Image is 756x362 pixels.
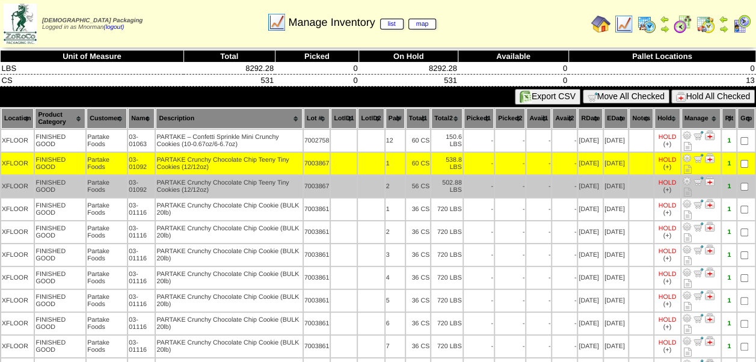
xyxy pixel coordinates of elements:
img: excel.gif [520,91,532,103]
a: list [380,19,404,29]
td: Partake Foods [87,198,127,220]
td: 36 CS [406,221,431,243]
td: - [495,267,525,289]
div: 1 [722,183,736,190]
th: Total [183,51,275,63]
td: 720 LBS [431,198,463,220]
td: [DATE] [604,153,628,174]
th: Unit of Measure [1,51,184,63]
th: Avail1 [526,108,551,129]
td: 0 [458,75,568,87]
td: - [526,290,551,311]
button: Export CSV [515,89,580,105]
th: Description [156,108,302,129]
img: line_graph.gif [267,13,286,32]
td: XFLOOR [1,313,34,334]
th: Customer [87,108,127,129]
td: 7003861 [304,290,330,311]
td: 03-01116 [128,221,155,243]
td: 0 [275,63,359,75]
i: Note [684,188,692,197]
img: zoroco-logo-small.webp [4,4,37,44]
td: Partake Foods [87,313,127,334]
img: Manage Hold [705,336,715,346]
div: HOLD [658,156,676,164]
td: [DATE] [578,313,603,334]
td: 36 CS [406,267,431,289]
th: Manage [681,108,721,129]
th: EDate [604,108,628,129]
td: 03-01092 [128,176,155,197]
td: - [464,313,494,334]
img: Adjust [682,153,692,163]
td: 7003861 [304,221,330,243]
td: [DATE] [604,221,628,243]
td: - [464,267,494,289]
th: Picked1 [464,108,494,129]
th: Available [458,51,568,63]
td: - [495,313,525,334]
th: Product Category [35,108,85,129]
div: (+) [663,186,671,194]
td: - [464,153,494,174]
td: 0 [275,75,359,87]
td: PARTAKE Crunchy Chocolate Chip Cookie (BULK 20lb) [156,221,302,243]
td: - [526,221,551,243]
a: map [408,19,437,29]
td: FINISHED GOOD [35,267,85,289]
i: Note [684,302,692,311]
div: HOLD [658,133,676,141]
td: - [495,130,525,152]
td: 7003861 [304,267,330,289]
th: Avail2 [552,108,577,129]
img: Adjust [682,290,692,300]
td: [DATE] [578,336,603,357]
img: Move [693,153,703,163]
td: 5 [386,290,405,311]
td: 03-01116 [128,244,155,266]
td: 03-01116 [128,336,155,357]
th: Location [1,108,34,129]
img: Move [693,268,703,277]
td: 6 [386,313,405,334]
img: Manage Hold [705,268,715,277]
div: 1 [722,343,736,350]
td: XFLOOR [1,198,34,220]
th: LotID2 [358,108,384,129]
td: XFLOOR [1,244,34,266]
td: - [552,130,577,152]
td: XFLOOR [1,336,34,357]
td: - [526,130,551,152]
td: - [495,336,525,357]
i: Note [684,348,692,357]
td: 2 [386,176,405,197]
td: [DATE] [578,267,603,289]
i: Note [684,142,692,151]
img: Manage Hold [705,199,715,209]
td: - [552,198,577,220]
td: - [495,153,525,174]
th: Hold [654,108,680,129]
td: 502.88 LBS [431,176,463,197]
td: [DATE] [604,176,628,197]
td: 8292.28 [183,63,275,75]
div: 1 [722,160,736,167]
div: HOLD [658,316,676,324]
td: PARTAKE Crunchy Chocolate Chip Cookie (BULK 20lb) [156,267,302,289]
td: 03-01116 [128,267,155,289]
img: arrowleft.gif [660,14,669,24]
td: 36 CS [406,313,431,334]
td: [DATE] [604,313,628,334]
td: XFLOOR [1,267,34,289]
div: (+) [663,141,671,148]
img: Manage Hold [705,153,715,163]
td: - [495,244,525,266]
td: Partake Foods [87,153,127,174]
td: FINISHED GOOD [35,153,85,174]
img: Manage Hold [705,290,715,300]
div: HOLD [658,225,676,232]
td: - [552,313,577,334]
td: - [464,244,494,266]
th: Pal# [386,108,405,129]
td: 720 LBS [431,267,463,289]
